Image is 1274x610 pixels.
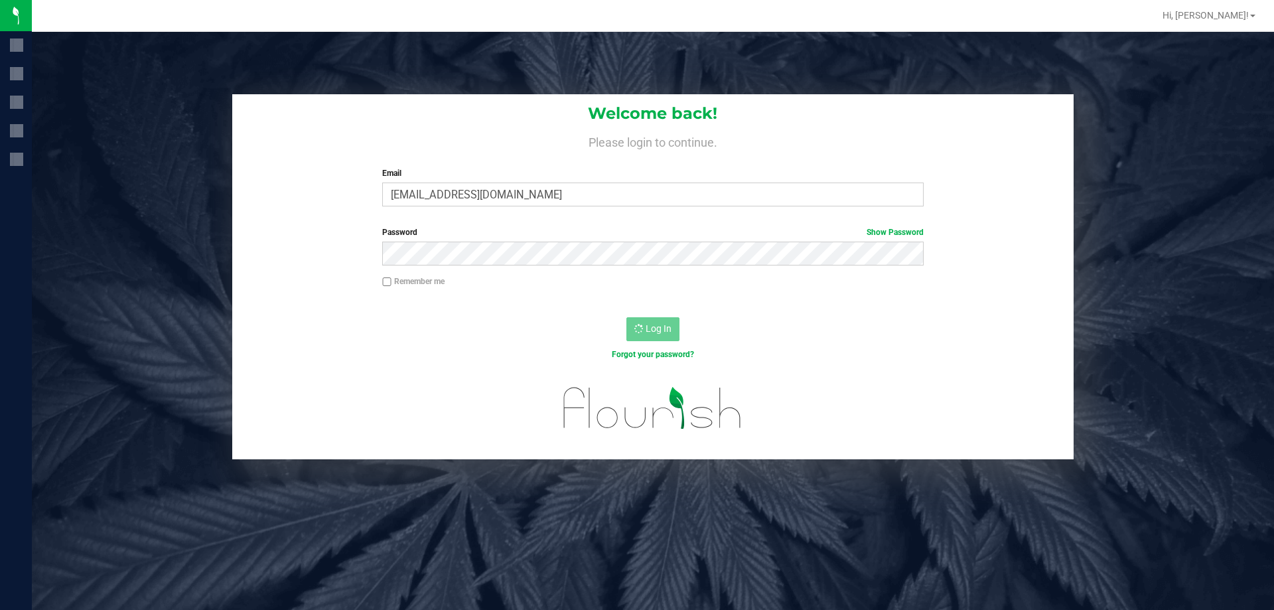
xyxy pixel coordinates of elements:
[547,374,758,442] img: flourish_logo.svg
[612,350,694,359] a: Forgot your password?
[1163,10,1249,21] span: Hi, [PERSON_NAME]!
[382,228,417,237] span: Password
[382,275,445,287] label: Remember me
[626,317,679,341] button: Log In
[382,277,391,287] input: Remember me
[232,105,1074,122] h1: Welcome back!
[232,133,1074,149] h4: Please login to continue.
[867,228,924,237] a: Show Password
[382,167,923,179] label: Email
[646,323,672,334] span: Log In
